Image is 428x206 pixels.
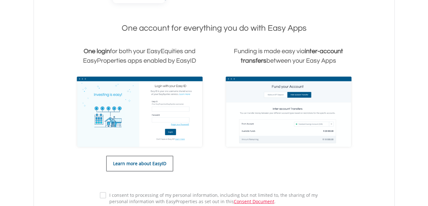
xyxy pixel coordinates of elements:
[234,198,274,204] a: Consent Document
[75,47,205,66] h2: for both your EasyEquities and EasyProperties apps enabled by EasyID
[84,48,110,54] b: One login
[35,22,393,34] h1: One account for everything you do with Easy Apps
[106,192,329,205] label: I consent to processing of my personal information, including but not limited to, the sharing of ...
[224,47,354,66] h2: Funding is made easy via between your Easy Apps
[224,75,354,149] img: Inter-account transfers and EasyFX screen shot
[106,156,173,172] a: Learn more about EasyID
[75,75,205,149] img: The EasyID login screen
